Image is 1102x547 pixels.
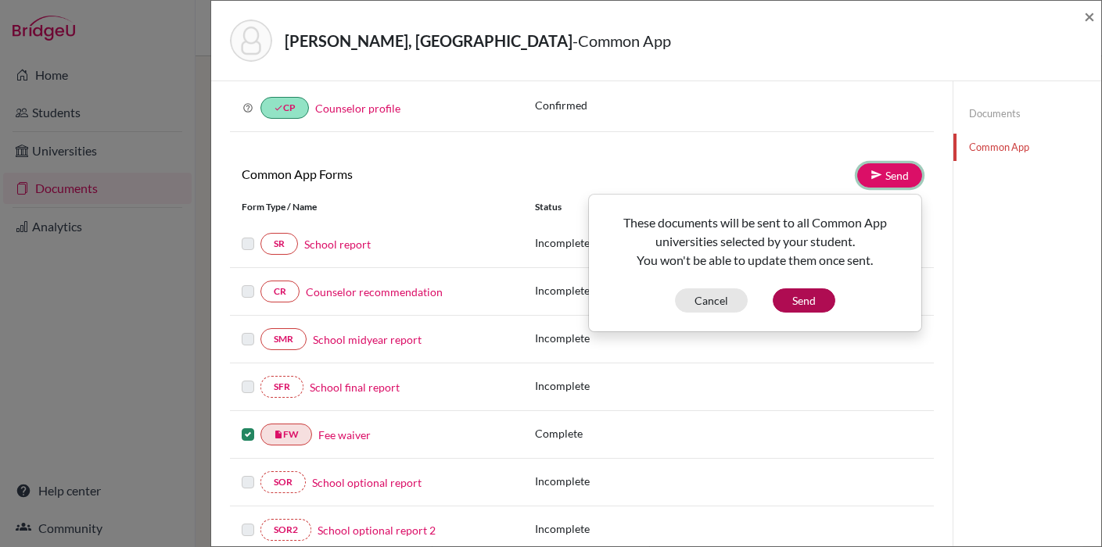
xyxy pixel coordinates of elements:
[260,376,303,398] a: SFR
[535,234,696,251] p: Incomplete
[535,282,696,299] p: Incomplete
[1084,5,1095,27] span: ×
[260,519,311,541] a: SOR2
[260,97,309,119] a: doneCP
[535,330,696,346] p: Incomplete
[306,284,443,300] a: Counselor recommendation
[315,102,400,115] a: Counselor profile
[535,520,696,537] p: Incomplete
[588,194,922,332] div: Send
[260,233,298,255] a: SR
[274,430,283,439] i: insert_drive_file
[953,100,1101,127] a: Documents
[230,166,582,181] h6: Common App Forms
[304,236,371,252] a: School report
[318,427,371,443] a: Fee waiver
[535,97,922,113] p: Confirmed
[260,424,312,445] a: insert_drive_fileFW
[535,473,696,489] p: Incomplete
[953,134,1101,161] a: Common App
[535,377,696,394] p: Incomplete
[535,425,696,442] p: Complete
[285,31,573,50] strong: [PERSON_NAME], [GEOGRAPHIC_DATA]
[773,288,835,313] button: Send
[274,103,283,113] i: done
[260,471,306,493] a: SOR
[260,328,307,350] a: SMR
[535,200,696,214] div: Status
[675,288,748,313] button: Cancel
[601,213,909,270] p: These documents will be sent to all Common App universities selected by your student. You won't b...
[313,331,422,348] a: School midyear report
[312,474,422,491] a: School optional report
[1084,7,1095,26] button: Close
[573,31,671,50] span: - Common App
[260,281,300,302] a: CR
[857,163,922,188] a: Send
[230,200,523,214] div: Form Type / Name
[310,379,400,395] a: School final report
[318,522,436,538] a: School optional report 2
